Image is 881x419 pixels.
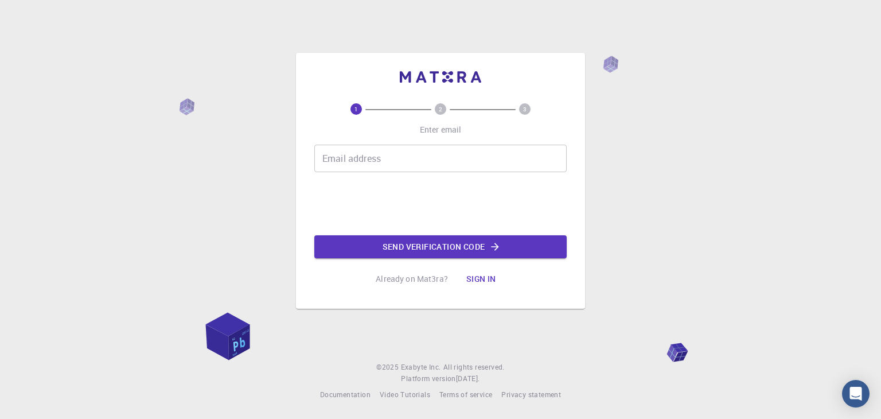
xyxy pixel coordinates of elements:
[354,105,358,113] text: 1
[439,105,442,113] text: 2
[380,390,430,399] span: Video Tutorials
[376,273,448,285] p: Already on Mat3ra?
[523,105,527,113] text: 3
[443,362,505,373] span: All rights reserved.
[439,390,492,399] span: Terms of service
[439,389,492,401] a: Terms of service
[314,235,567,258] button: Send verification code
[501,390,561,399] span: Privacy statement
[457,267,505,290] button: Sign in
[401,362,441,371] span: Exabyte Inc.
[353,181,528,226] iframe: reCAPTCHA
[456,374,480,383] span: [DATE] .
[376,362,400,373] span: © 2025
[401,362,441,373] a: Exabyte Inc.
[456,373,480,385] a: [DATE].
[501,389,561,401] a: Privacy statement
[320,390,371,399] span: Documentation
[420,124,462,135] p: Enter email
[380,389,430,401] a: Video Tutorials
[401,373,455,385] span: Platform version
[320,389,371,401] a: Documentation
[842,380,870,408] div: Open Intercom Messenger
